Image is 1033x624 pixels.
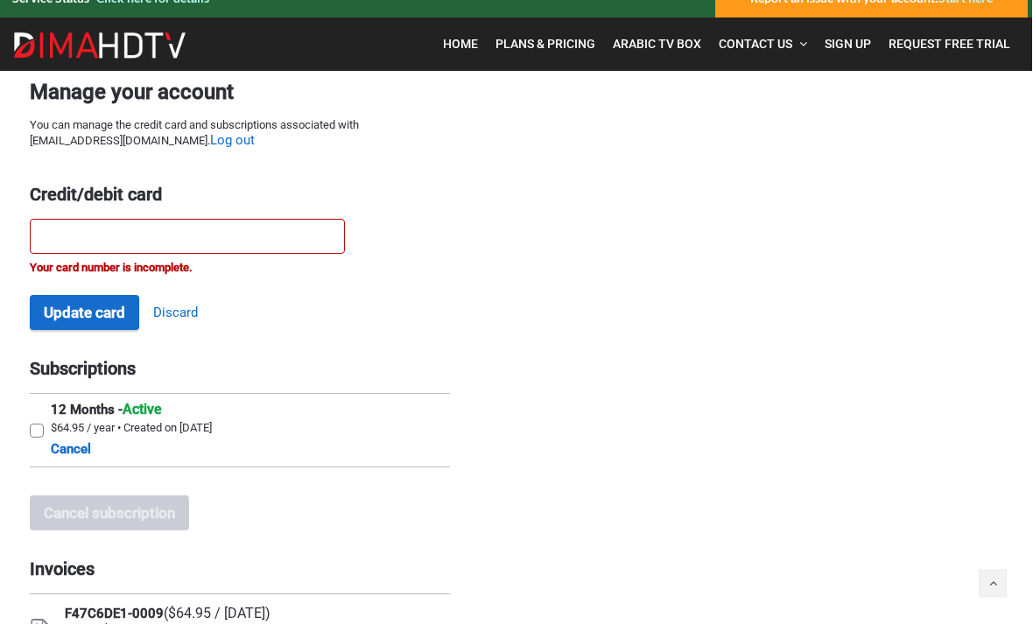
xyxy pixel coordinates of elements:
span: Sign Up [825,38,871,52]
div: Subscriptions [30,359,450,380]
a: Request Free Trial [880,27,1019,63]
span: Home [443,38,478,52]
span: Request Free Trial [889,38,1010,52]
div: Invoices [30,559,450,580]
button: Update card [30,296,139,331]
a: Home [434,27,487,63]
span: Plans & Pricing [495,38,595,52]
a: Back to top [979,570,1007,598]
div: You can manage the credit card and subscriptions associated with [EMAIL_ADDRESS][DOMAIN_NAME]. [30,119,450,150]
a: Discard [153,305,198,322]
span: Contact Us [719,38,792,52]
span: ($64.95 / [DATE]) [164,606,271,622]
a: Plans & Pricing [487,27,604,63]
div: 12 Months - [51,402,212,418]
div: $64.95 / year • Created on [DATE] [51,422,212,436]
a: Contact Us [710,27,816,63]
div: Credit/debit card [30,185,450,206]
span: Arabic TV Box [613,38,701,52]
div: F47C6DE1-0009 [65,606,271,622]
div: Manage your account [30,81,450,105]
a: Sign Up [816,27,880,63]
a: Arabic TV Box [604,27,710,63]
div: Your card number is incomplete. [30,262,345,275]
img: Dima HDTV [12,32,187,60]
a: Cancel [51,439,91,460]
a: Log out [210,133,255,150]
button: Cancel subscription [30,496,189,531]
span: Active [123,402,162,418]
iframe: Secure card payment input frame [45,229,330,245]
